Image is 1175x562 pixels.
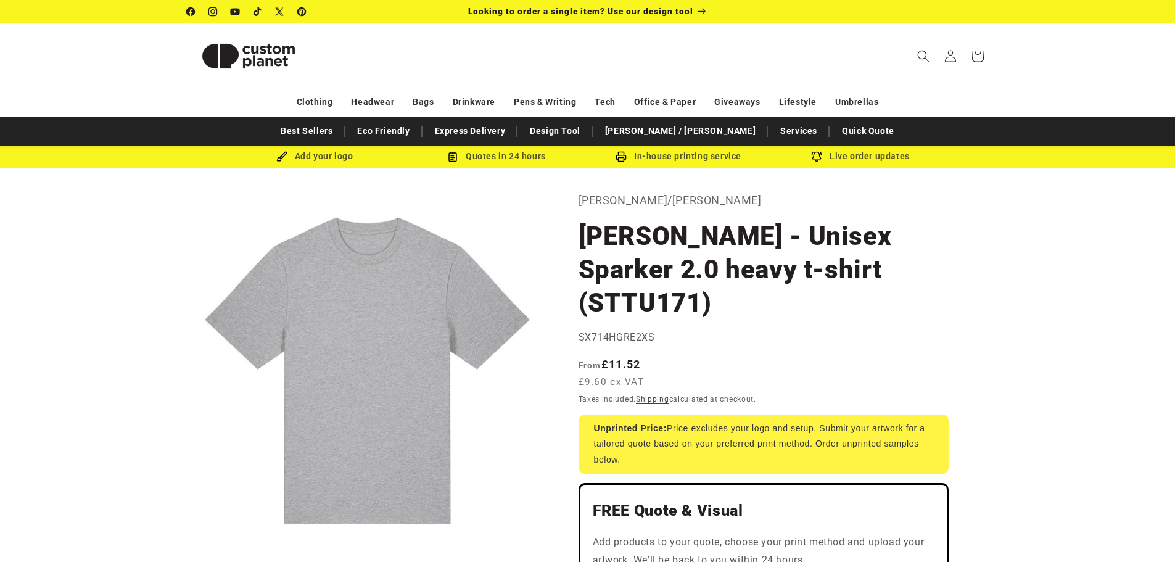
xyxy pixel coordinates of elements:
[182,23,315,88] a: Custom Planet
[634,91,696,113] a: Office & Paper
[297,91,333,113] a: Clothing
[599,120,762,142] a: [PERSON_NAME] / [PERSON_NAME]
[447,151,458,162] img: Order Updates Icon
[774,120,823,142] a: Services
[579,331,655,343] span: SX714HGRE2XS
[579,360,601,370] span: From
[595,91,615,113] a: Tech
[579,375,645,389] span: £9.60 ex VAT
[579,415,949,474] div: Price excludes your logo and setup. Submit your artwork for a tailored quote based on your prefer...
[579,220,949,320] h1: [PERSON_NAME] - Unisex Sparker 2.0 heavy t-shirt (STTU171)
[187,28,310,84] img: Custom Planet
[514,91,576,113] a: Pens & Writing
[910,43,937,70] summary: Search
[429,120,512,142] a: Express Delivery
[594,423,667,433] strong: Unprinted Price:
[579,191,949,210] p: [PERSON_NAME]/[PERSON_NAME]
[351,120,416,142] a: Eco Friendly
[406,149,588,164] div: Quotes in 24 hours
[616,151,627,162] img: In-house printing
[779,91,817,113] a: Lifestyle
[224,149,406,164] div: Add your logo
[714,91,760,113] a: Giveaways
[835,91,878,113] a: Umbrellas
[636,395,669,403] a: Shipping
[770,149,952,164] div: Live order updates
[588,149,770,164] div: In-house printing service
[276,151,287,162] img: Brush Icon
[351,91,394,113] a: Headwear
[811,151,822,162] img: Order updates
[187,191,548,552] media-gallery: Gallery Viewer
[579,393,949,405] div: Taxes included. calculated at checkout.
[524,120,587,142] a: Design Tool
[453,91,495,113] a: Drinkware
[579,358,641,371] strong: £11.52
[593,501,934,521] h2: FREE Quote & Visual
[468,6,693,16] span: Looking to order a single item? Use our design tool
[836,120,901,142] a: Quick Quote
[413,91,434,113] a: Bags
[274,120,339,142] a: Best Sellers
